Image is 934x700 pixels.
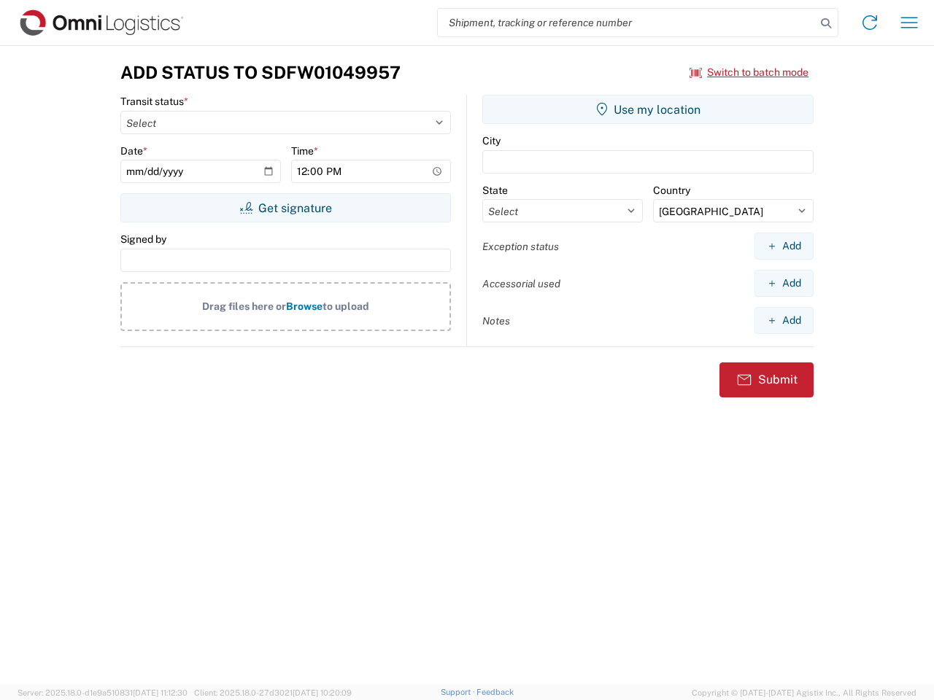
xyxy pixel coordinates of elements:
[482,184,508,197] label: State
[120,62,401,83] h3: Add Status to SDFW01049957
[293,688,352,697] span: [DATE] 10:20:09
[291,144,318,157] label: Time
[323,300,369,312] span: to upload
[18,688,188,697] span: Server: 2025.18.0-d1e9a510831
[120,144,147,157] label: Date
[482,314,510,327] label: Notes
[120,95,188,108] label: Transit status
[286,300,323,312] span: Browse
[754,233,814,260] button: Add
[690,61,808,85] button: Switch to batch mode
[482,95,814,124] button: Use my location
[754,307,814,334] button: Add
[476,688,514,696] a: Feedback
[202,300,286,312] span: Drag files here or
[482,277,560,290] label: Accessorial used
[482,240,559,253] label: Exception status
[653,184,690,197] label: Country
[194,688,352,697] span: Client: 2025.18.0-27d3021
[438,9,816,36] input: Shipment, tracking or reference number
[441,688,477,696] a: Support
[120,233,166,246] label: Signed by
[133,688,188,697] span: [DATE] 11:12:30
[692,686,916,699] span: Copyright © [DATE]-[DATE] Agistix Inc., All Rights Reserved
[754,270,814,297] button: Add
[482,134,501,147] label: City
[719,362,814,397] button: Submit
[120,193,451,222] button: Get signature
